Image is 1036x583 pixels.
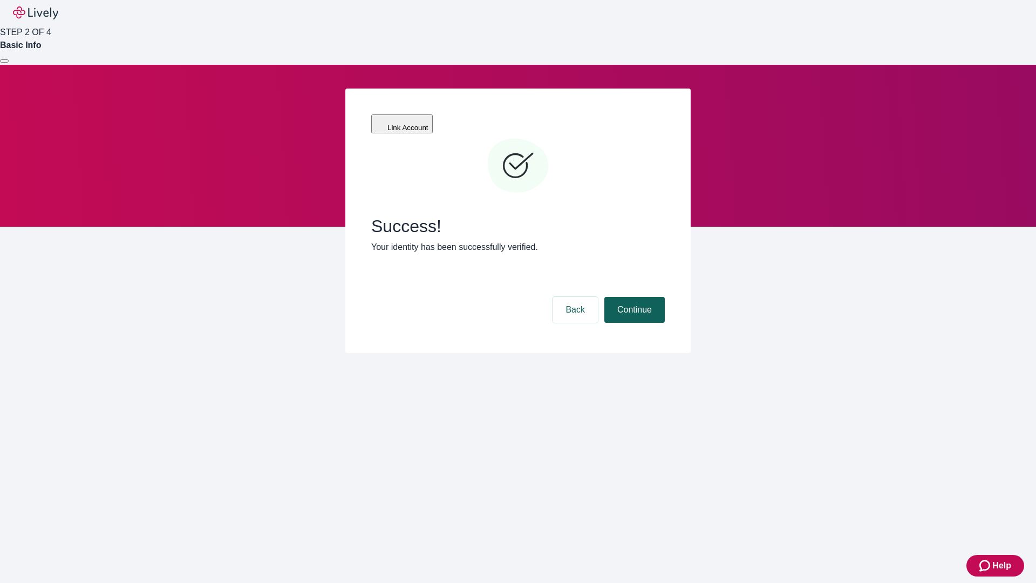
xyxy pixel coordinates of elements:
svg: Checkmark icon [486,134,550,199]
button: Link Account [371,114,433,133]
button: Continue [604,297,665,323]
svg: Zendesk support icon [979,559,992,572]
img: Lively [13,6,58,19]
span: Help [992,559,1011,572]
span: Success! [371,216,665,236]
button: Back [553,297,598,323]
p: Your identity has been successfully verified. [371,241,665,254]
button: Zendesk support iconHelp [966,555,1024,577]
